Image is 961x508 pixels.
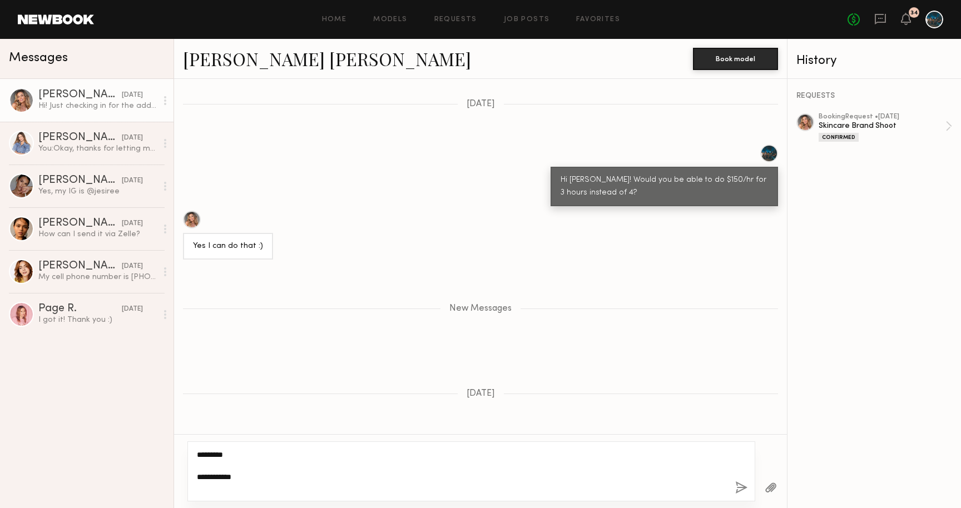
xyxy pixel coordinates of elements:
span: [DATE] [467,99,495,109]
span: Messages [9,52,68,64]
div: Hi! Just checking in for the address for [DATE]? And what would you like me to bring as far as wa... [38,101,157,111]
div: Yes I can do that :) [193,240,263,253]
div: My cell phone number is [PHONE_NUMBER] [38,272,157,282]
div: How can I send it via Zelle? [38,229,157,240]
a: Book model [693,53,778,63]
div: You: Okay, thanks for letting me know! The job posting was transparent about the terms & hourly b... [38,143,157,154]
span: [DATE] [467,389,495,399]
div: [PERSON_NAME] [38,261,122,272]
div: Page R. [38,303,122,315]
div: [PERSON_NAME] [PERSON_NAME] [38,89,122,101]
div: REQUESTS [796,92,952,100]
a: [PERSON_NAME] [PERSON_NAME] [183,47,471,71]
a: Favorites [576,16,620,23]
div: Skincare Brand Shoot [819,121,945,131]
div: I got it! Thank you :) [38,315,157,325]
a: bookingRequest •[DATE]Skincare Brand ShootConfirmed [819,113,952,142]
div: Hi [PERSON_NAME]! Would you be able to do $150/hr for 3 hours instead of 4? [561,174,768,200]
span: New Messages [449,304,512,313]
div: [DATE] [122,304,143,315]
a: Home [322,16,347,23]
div: 34 [910,10,918,16]
div: [DATE] [122,261,143,272]
a: Job Posts [504,16,550,23]
div: [DATE] [122,133,143,143]
div: [DATE] [122,90,143,101]
div: [PERSON_NAME] [38,175,122,186]
div: [DATE] [122,176,143,186]
div: History [796,54,952,67]
div: booking Request • [DATE] [819,113,945,121]
div: Yes, my IG is @jesiree [38,186,157,197]
button: Book model [693,48,778,70]
div: [PERSON_NAME] [38,132,122,143]
div: [PERSON_NAME] [38,218,122,229]
div: [DATE] [122,218,143,229]
a: Models [373,16,407,23]
div: Confirmed [819,133,859,142]
a: Requests [434,16,477,23]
